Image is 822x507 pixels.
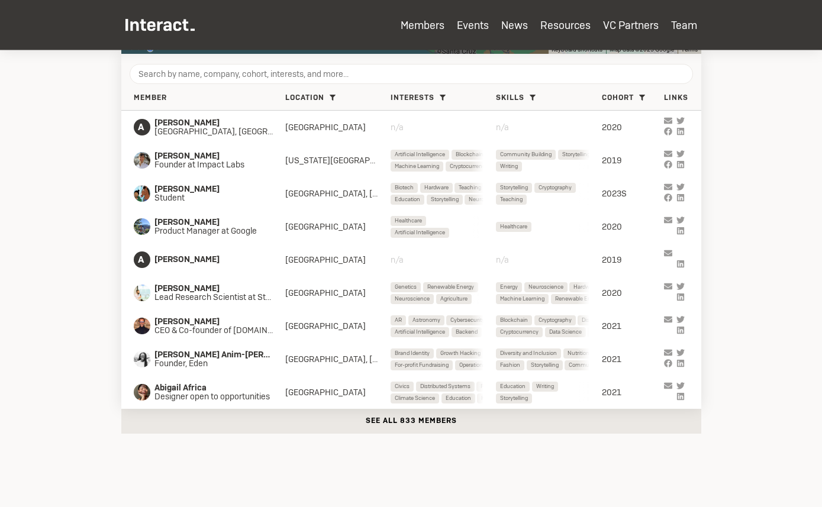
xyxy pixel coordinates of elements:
span: Operations [459,360,486,370]
span: Fashion [500,360,520,370]
span: Renewable Energy [427,282,474,292]
div: 2019 [602,155,664,166]
span: Artificial Intelligence [395,327,445,337]
span: Community Building [500,150,552,160]
div: [US_STATE][GEOGRAPHIC_DATA] [285,155,391,166]
a: Team [671,18,697,32]
span: Location [285,93,324,103]
span: Artificial Intelligence [395,228,445,238]
span: [PERSON_NAME] [154,218,269,227]
div: [GEOGRAPHIC_DATA], [US_STATE][GEOGRAPHIC_DATA] [285,354,391,364]
span: [PERSON_NAME] [154,317,286,327]
span: [GEOGRAPHIC_DATA], [GEOGRAPHIC_DATA] [154,127,286,137]
span: Cryptography [539,183,572,193]
span: Product Manager at Google [154,227,269,236]
span: Cryptocurrency [500,327,539,337]
span: For-profit Fundraising [395,360,449,370]
span: CEO & Co-founder of [DOMAIN_NAME] [154,326,286,335]
span: A [134,251,150,268]
span: Storytelling [531,360,559,370]
div: 2021 [602,387,664,398]
a: Events [457,18,489,32]
div: [GEOGRAPHIC_DATA] [285,221,391,232]
span: Community Building [569,360,620,370]
div: 2020 [602,288,664,298]
span: Blockchain [500,315,528,325]
span: Neuroscience [528,282,563,292]
span: Links [664,93,688,103]
span: Diversity and Inclusion [500,348,557,359]
span: Renewable Energy [555,294,602,304]
span: Hardware [573,282,598,292]
span: Data Science [549,327,582,337]
span: Cohort [602,93,634,103]
span: [PERSON_NAME] Anim-[PERSON_NAME] [154,350,286,360]
span: Biotech [395,183,414,193]
div: 2020 [602,122,664,133]
span: Writing [500,162,518,172]
span: Healthcare [500,222,527,232]
button: See all 833 members [121,409,701,434]
div: 2023S [602,188,664,199]
span: Lead Research Scientist at Stealth Clean Energy Startup [154,293,286,302]
div: 2021 [602,354,664,364]
span: Civics [395,382,410,392]
span: A [134,119,150,135]
span: Neuroscience [469,195,504,205]
span: Growth Hacking [440,348,481,359]
span: Artificial Intelligence [395,150,445,160]
div: 2021 [602,321,664,331]
div: 2020 [602,221,664,232]
span: Machine Learning [395,162,439,172]
a: Terms [681,46,698,53]
span: [PERSON_NAME] [154,284,286,293]
span: Genetics [395,282,417,292]
span: Student [154,193,265,203]
span: [PERSON_NAME] [154,118,286,128]
div: 2019 [602,254,664,265]
span: Energy [500,282,518,292]
span: Teaching [459,183,481,193]
div: [GEOGRAPHIC_DATA], [GEOGRAPHIC_DATA] [285,188,391,199]
span: Storytelling [562,150,590,160]
span: Member [134,93,167,103]
div: [GEOGRAPHIC_DATA] [285,122,391,133]
span: Neuroscience [395,294,430,304]
a: News [501,18,528,32]
img: Interact Logo [125,19,195,31]
span: Storytelling [500,393,528,403]
span: Cryptography [539,315,572,325]
div: [GEOGRAPHIC_DATA] [285,288,391,298]
span: Astronomy [412,315,440,325]
div: [GEOGRAPHIC_DATA] [285,254,391,265]
span: Education [395,195,420,205]
span: [PERSON_NAME] [154,151,265,161]
a: Resources [540,18,591,32]
span: [PERSON_NAME] [154,255,265,264]
span: Education [500,382,526,392]
a: VC Partners [603,18,659,32]
span: [PERSON_NAME] [154,185,265,194]
span: Nutrition [568,348,589,359]
span: Skills [496,93,524,103]
div: [GEOGRAPHIC_DATA] [285,321,391,331]
span: Abigail Africa [154,383,282,393]
span: Cryptocurrency [450,162,488,172]
span: Machine Learning [500,294,544,304]
span: Healthcare [395,216,422,226]
span: Blockchain [456,150,483,160]
span: Backend [456,327,478,337]
div: [GEOGRAPHIC_DATA] [285,387,391,398]
span: Writing [536,382,554,392]
span: Cybersecurity [450,315,485,325]
span: Distributed Systems [420,382,470,392]
span: AR [395,315,402,325]
a: Members [401,18,444,32]
span: Designer open to opportunities [154,392,282,402]
span: Interests [391,93,434,103]
input: Search by name, company, cohort, interests, and more... [130,64,693,84]
span: Agriculture [440,294,468,304]
span: Brand Identity [395,348,430,359]
span: Hardware [424,183,449,193]
span: Storytelling [431,195,459,205]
